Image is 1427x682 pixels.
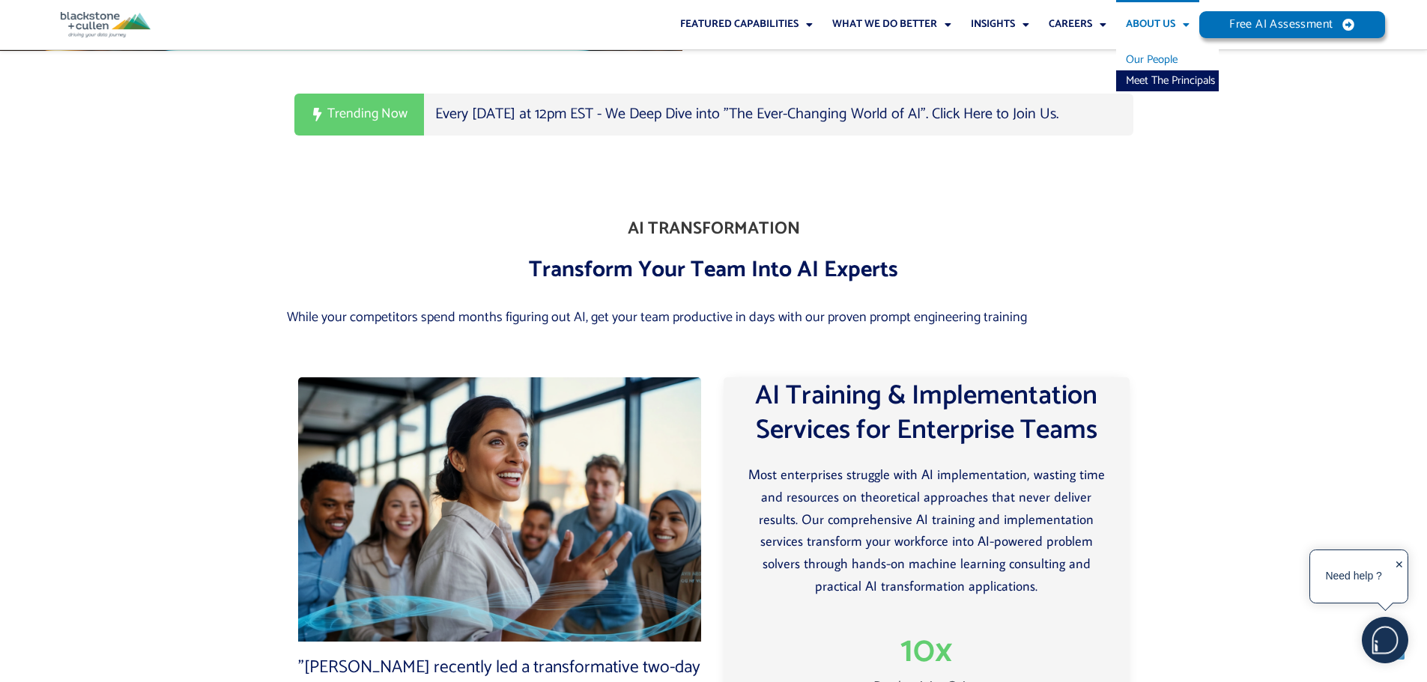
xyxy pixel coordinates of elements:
div: ✕ [1395,554,1404,600]
a: Free AI Assessment [1199,11,1385,38]
span: Trending Now [327,103,408,126]
a: Our People [1116,49,1219,70]
h2: AI TRANSFORMATION [294,218,1133,240]
span: 10 [900,633,935,669]
a: Every [DATE] at 12pm EST - We Deep Dive into "The Ever-Changing World of AI". Click Here to Join Us. [435,102,1058,127]
h2: AI Training & Implementation Services for Enterprise Teams [725,379,1127,449]
img: users%2F5SSOSaKfQqXq3cFEnIZRYMEs4ra2%2Fmedia%2Fimages%2F-Bulle%20blanche%20sans%20fond%20%2B%20ma... [1363,618,1408,663]
div: Need help ? [1312,552,1395,600]
span: Free AI Assessment [1229,19,1333,31]
h3: Transform Your Team Into AI Experts [294,255,1133,284]
a: Meet The Principals [1116,70,1219,91]
p: Most enterprises struggle with AI implementation, wasting time and resources on theoretical appro... [748,463,1105,597]
div: 1 / 1 [435,105,1085,124]
span: x [935,633,1128,669]
img: AI Consulting Services Team [298,377,702,642]
ul: About Us [1116,49,1219,91]
p: While your competitors spend months figuring out AI, get your team productive in days with our pr... [287,307,1141,329]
